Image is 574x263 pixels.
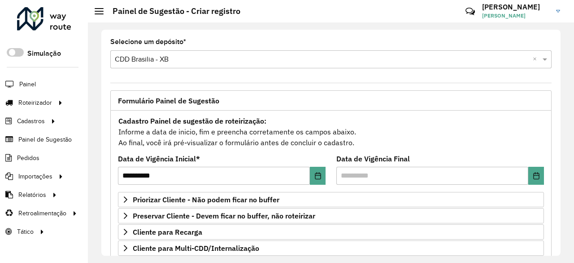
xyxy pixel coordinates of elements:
[17,227,34,236] span: Tático
[18,190,46,200] span: Relatórios
[482,3,549,11] h3: [PERSON_NAME]
[17,153,39,163] span: Pedidos
[17,116,45,126] span: Cadastros
[19,80,36,89] span: Painel
[133,196,279,203] span: Priorizar Cliente - Não podem ficar no buffer
[118,192,544,207] a: Priorizar Cliente - Não podem ficar no buffer
[133,228,202,236] span: Cliente para Recarga
[482,12,549,20] span: [PERSON_NAME]
[110,36,186,47] label: Selecione um depósito
[104,6,240,16] h2: Painel de Sugestão - Criar registro
[461,2,480,21] a: Contato Rápido
[18,209,66,218] span: Retroalimentação
[18,135,72,144] span: Painel de Sugestão
[118,208,544,223] a: Preservar Cliente - Devem ficar no buffer, não roteirizar
[533,54,540,65] span: Clear all
[118,153,200,164] label: Data de Vigência Inicial
[310,167,326,185] button: Choose Date
[118,241,544,256] a: Cliente para Multi-CDD/Internalização
[528,167,544,185] button: Choose Date
[18,98,52,107] span: Roteirizador
[18,172,52,181] span: Importações
[27,48,61,59] label: Simulação
[118,115,544,148] div: Informe a data de inicio, fim e preencha corretamente os campos abaixo. Ao final, você irá pré-vi...
[118,116,266,125] strong: Cadastro Painel de sugestão de roteirização:
[133,212,315,219] span: Preservar Cliente - Devem ficar no buffer, não roteirizar
[336,153,410,164] label: Data de Vigência Final
[133,245,259,252] span: Cliente para Multi-CDD/Internalização
[118,97,219,104] span: Formulário Painel de Sugestão
[118,224,544,240] a: Cliente para Recarga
